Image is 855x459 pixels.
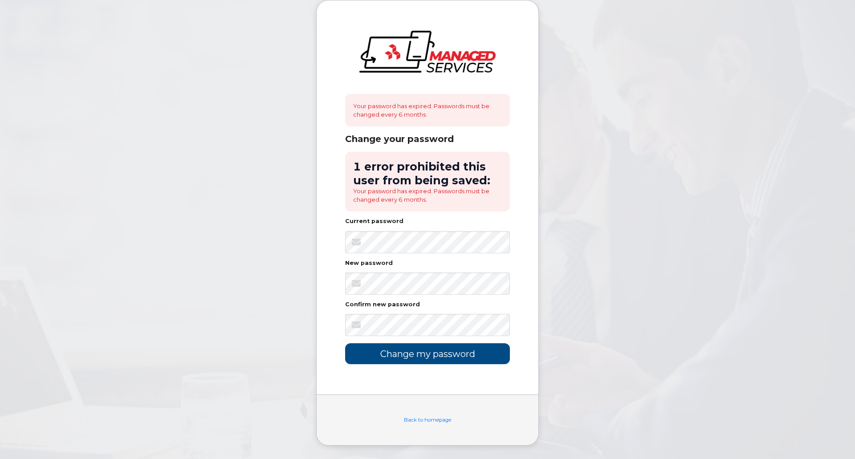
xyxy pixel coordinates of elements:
h2: 1 error prohibited this user from being saved: [353,160,502,187]
label: Confirm new password [345,302,420,308]
div: Change your password [345,134,510,145]
a: Back to homepage [404,417,451,423]
li: Your password has expired. Passwords must be changed every 6 months. [353,187,502,203]
div: Your password has expired. Passwords must be changed every 6 months. [345,94,510,126]
input: Change my password [345,343,510,364]
label: New password [345,260,393,266]
img: logo-large.png [359,31,496,73]
label: Current password [345,219,403,224]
